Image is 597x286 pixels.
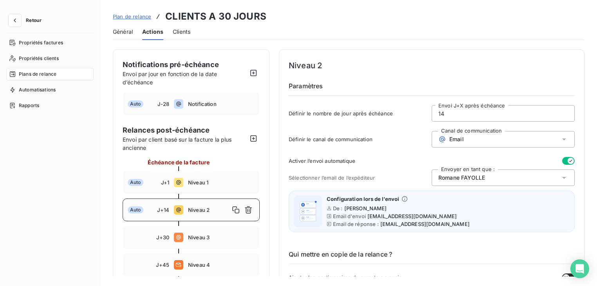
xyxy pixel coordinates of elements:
[123,71,217,86] span: Envoi par jour en fonction de la date d’échéance
[113,13,151,20] a: Plan de relance
[289,250,575,264] h6: Qui mettre en copie de la relance ?
[438,174,485,182] span: Romane FAYOLLE
[128,206,143,213] span: Auto
[19,55,59,62] span: Propriétés clients
[333,213,366,219] span: Email d'envoi
[570,259,589,278] div: Open Intercom Messenger
[289,175,432,181] span: Sélectionner l’email de l’expéditeur
[333,221,379,227] span: Email de réponse :
[449,136,464,142] span: Email
[295,199,320,224] img: illustration helper email
[188,234,255,240] span: Niveau 3
[142,28,163,36] span: Actions
[123,135,247,152] span: Envoi par client basé sur la facture la plus ancienne
[289,81,575,96] h6: Paramètres
[156,262,169,268] span: J+45
[188,179,255,186] span: Niveau 1
[344,205,387,211] span: [PERSON_NAME]
[26,18,42,23] span: Retour
[188,207,230,213] span: Niveau 2
[6,84,94,96] a: Automatisations
[165,9,266,24] h3: CLIENTS A 30 JOURS
[128,100,143,107] span: Auto
[6,52,94,65] a: Propriétés clients
[173,28,190,36] span: Clients
[289,136,432,142] span: Définir le canal de communication
[367,213,457,219] span: [EMAIL_ADDRESS][DOMAIN_NAME]
[148,158,210,166] span: Échéance de la facture
[161,179,169,186] span: J+1
[289,110,432,117] span: Définir le nombre de jour après échéance
[188,262,255,268] span: Niveau 4
[327,196,399,202] span: Configuration lors de l’envoi
[188,101,255,107] span: Notification
[19,86,56,93] span: Automatisations
[6,14,48,27] button: Retour
[289,158,355,164] span: Activer l’envoi automatique
[6,68,94,80] a: Plans de relance
[6,36,94,49] a: Propriétés factures
[19,39,63,46] span: Propriétés factures
[289,59,575,72] h4: Niveau 2
[123,60,219,69] span: Notifications pré-échéance
[380,221,470,227] span: [EMAIL_ADDRESS][DOMAIN_NAME]
[333,205,343,211] span: De :
[128,179,143,186] span: Auto
[19,102,39,109] span: Rapports
[156,234,169,240] span: J+30
[6,99,94,112] a: Rapports
[157,207,169,213] span: J+14
[19,71,56,78] span: Plans de relance
[123,125,247,135] span: Relances post-échéance
[113,28,133,36] span: Général
[157,101,169,107] span: J-28
[289,274,402,281] span: Ajouter les gestionnaires de compte en copie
